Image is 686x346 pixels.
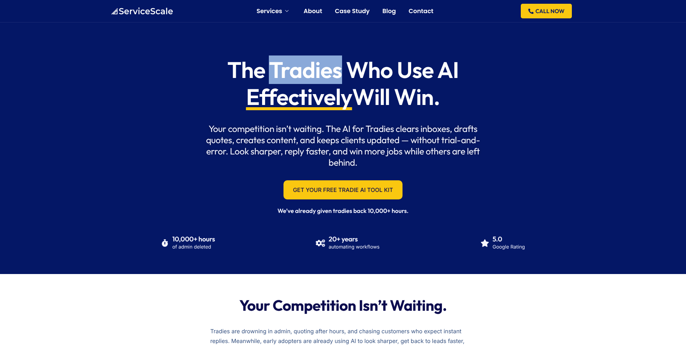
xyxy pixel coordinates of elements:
span: Effectively [246,83,352,110]
h1: The Tradies Who Use AI Will Win. [202,56,484,110]
a: Case Study [335,8,370,14]
a: Get Your FRee Tradie AI Tool Kit [283,180,403,199]
img: ServiceScale logo representing business automation for tradies [110,7,173,15]
a: Services [256,8,291,14]
h2: Your Competition Isn’t Waiting. [210,297,476,315]
a: CALL NOW [521,4,572,18]
span: CALL NOW [535,8,564,14]
a: Blog [382,8,396,14]
a: About [304,8,322,14]
span: 10,000+ hours [172,235,215,243]
span: Get Your FRee Tradie AI Tool Kit [293,187,393,193]
a: Contact [409,8,433,14]
p: automating workflows [329,243,380,252]
span: 20+ years [329,235,358,243]
h6: We’ve already given tradies back 10,000+ hours. [202,207,484,216]
h3: Your competition isn’t waiting. The AI for Tradies clears inboxes, drafts quotes, creates content... [202,123,484,168]
span: 5.0 [493,235,502,243]
a: ServiceScale logo representing business automation for tradies [110,7,173,14]
p: of admin deleted [172,243,215,252]
p: Google Rating [493,243,525,252]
